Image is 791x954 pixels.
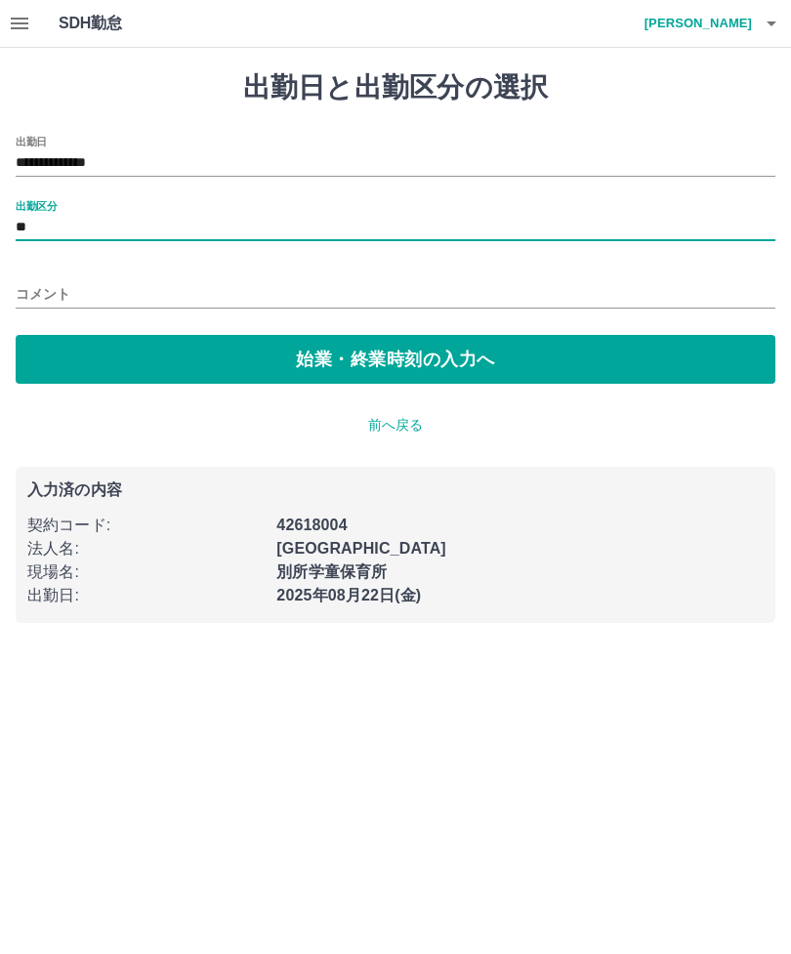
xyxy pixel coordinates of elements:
button: 始業・終業時刻の入力へ [16,335,775,384]
b: 別所学童保育所 [276,563,387,580]
b: 42618004 [276,517,347,533]
b: 2025年08月22日(金) [276,587,421,603]
p: 法人名 : [27,537,265,560]
h1: 出勤日と出勤区分の選択 [16,71,775,104]
b: [GEOGRAPHIC_DATA] [276,540,446,557]
p: 現場名 : [27,560,265,584]
label: 出勤日 [16,134,47,148]
p: 入力済の内容 [27,482,764,498]
p: 契約コード : [27,514,265,537]
p: 前へ戻る [16,415,775,436]
p: 出勤日 : [27,584,265,607]
label: 出勤区分 [16,198,57,213]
